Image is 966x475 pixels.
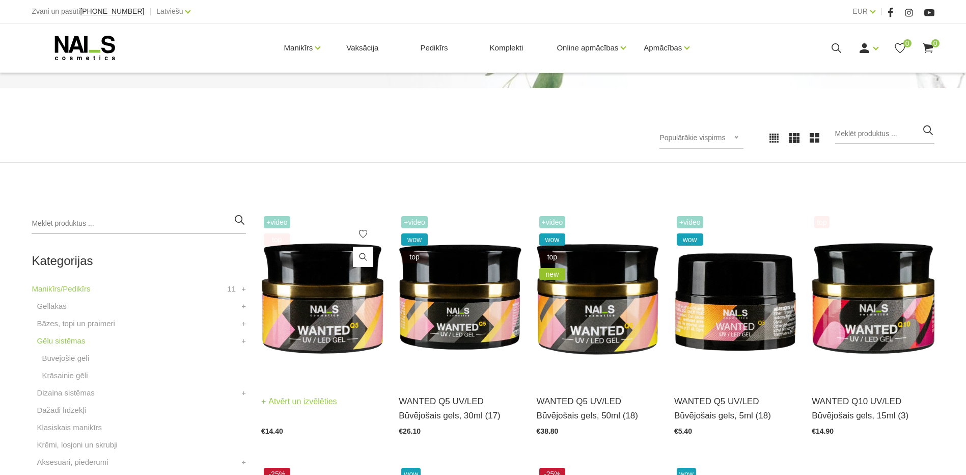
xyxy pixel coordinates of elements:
[37,404,86,416] a: Dažādi līdzekļi
[227,283,236,295] span: 11
[37,456,108,468] a: Aksesuāri, piederumi
[812,214,934,382] img: Gels WANTED NAILS cosmetics tehniķu komanda ir radījusi gelu, kas ilgi jau ir katra meistara mekl...
[32,254,246,268] h2: Kategorijas
[482,23,532,72] a: Komplekti
[537,214,659,382] img: Gels WANTED NAILS cosmetics tehniķu komanda ir radījusi gelu, kas ilgi jau ir katra meistara mekl...
[539,268,566,280] span: new
[261,427,283,435] span: €14.40
[677,233,703,246] span: wow
[32,5,144,18] div: Zvani un pasūti
[401,251,428,263] span: top
[852,5,868,17] a: EUR
[241,300,246,312] a: +
[264,233,290,246] span: top
[42,352,89,364] a: Būvējošie gēli
[37,335,85,347] a: Gēlu sistēmas
[539,216,566,228] span: +Video
[32,214,246,234] input: Meklēt produktus ...
[284,28,313,68] a: Manikīrs
[812,394,934,422] a: WANTED Q10 UV/LED Būvējošais gels, 15ml (3)
[401,216,428,228] span: +Video
[37,421,102,434] a: Klasiskais manikīrs
[37,387,94,399] a: Dizaina sistēmas
[537,394,659,422] a: WANTED Q5 UV/LED Būvējošais gels, 50ml (18)
[674,427,692,435] span: €5.40
[659,134,725,142] span: Populārākie vispirms
[37,439,117,451] a: Krēmi, losjoni un skrubji
[557,28,618,68] a: Online apmācības
[32,283,90,295] a: Manikīrs/Pedikīrs
[894,42,906,55] a: 0
[677,216,703,228] span: +Video
[241,387,246,399] a: +
[412,23,456,72] a: Pedikīrs
[261,214,383,382] img: Gels WANTED NAILS cosmetics tehniķu komanda ir radījusi gelu, kas ilgi jau ir katra meistara mekl...
[399,214,521,382] img: Gels WANTED NAILS cosmetics tehniķu komanda ir radījusi gelu, kas ilgi jau ir katra meistara mekl...
[37,318,115,330] a: Bāzes, topi un praimeri
[338,23,387,72] a: Vaksācija
[37,300,66,312] a: Gēllakas
[922,42,934,55] a: 0
[241,456,246,468] a: +
[812,427,834,435] span: €14.90
[80,8,144,15] a: [PHONE_NUMBER]
[241,318,246,330] a: +
[931,39,940,47] span: 0
[903,39,912,47] span: 0
[539,251,566,263] span: top
[261,394,337,409] a: Atvērt un izvēlēties
[399,427,421,435] span: €26.10
[835,124,934,144] input: Meklēt produktus ...
[814,216,829,228] span: top
[241,283,246,295] a: +
[880,5,882,18] span: |
[539,233,566,246] span: wow
[401,233,428,246] span: wow
[264,216,290,228] span: +Video
[80,7,144,15] span: [PHONE_NUMBER]
[399,394,521,422] a: WANTED Q5 UV/LED Būvējošais gels, 30ml (17)
[42,370,88,382] a: Krāsainie gēli
[674,214,796,382] img: Gels WANTED NAILS cosmetics tehniķu komanda ir radījusi gelu, kas ilgi jau ir katra meistara mekl...
[241,335,246,347] a: +
[537,427,559,435] span: €38.80
[644,28,682,68] a: Apmācības
[674,394,796,422] a: WANTED Q5 UV/LED Būvējošais gels, 5ml (18)
[156,5,183,17] a: Latviešu
[149,5,151,18] span: |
